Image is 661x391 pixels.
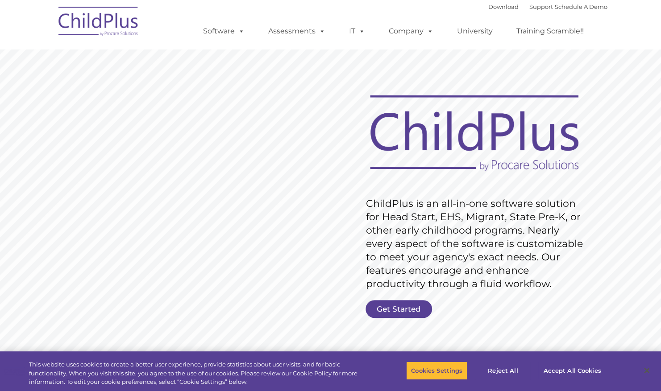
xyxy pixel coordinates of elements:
[406,361,467,380] button: Cookies Settings
[380,22,442,40] a: Company
[529,3,553,10] a: Support
[448,22,502,40] a: University
[637,361,657,380] button: Close
[366,197,587,291] rs-layer: ChildPlus is an all-in-one software solution for Head Start, EHS, Migrant, State Pre-K, or other ...
[488,3,607,10] font: |
[29,360,364,387] div: This website uses cookies to create a better user experience, provide statistics about user visit...
[194,22,254,40] a: Software
[366,300,432,318] a: Get Started
[259,22,334,40] a: Assessments
[555,3,607,10] a: Schedule A Demo
[54,0,143,45] img: ChildPlus by Procare Solutions
[475,361,531,380] button: Reject All
[507,22,593,40] a: Training Scramble!!
[488,3,519,10] a: Download
[340,22,374,40] a: IT
[538,361,606,380] button: Accept All Cookies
